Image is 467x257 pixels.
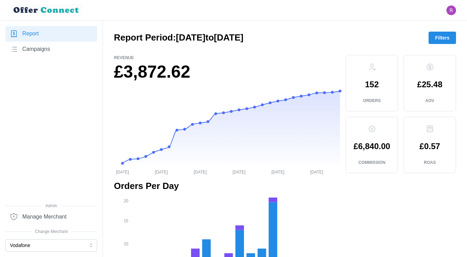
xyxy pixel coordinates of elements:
[114,32,243,44] h2: Report Period: [DATE] to [DATE]
[435,32,450,44] span: Filters
[124,219,129,223] tspan: 15
[271,169,284,174] tspan: [DATE]
[124,242,129,246] tspan: 10
[358,160,385,166] p: Commission
[5,42,97,57] a: Campaigns
[11,4,82,16] img: loyalBe Logo
[5,203,97,209] span: Admin
[116,169,129,174] tspan: [DATE]
[429,32,456,44] button: Filters
[5,209,97,224] a: Manage Merchant
[365,80,379,89] p: 152
[124,198,129,203] tspan: 20
[425,98,434,104] p: AOV
[114,180,456,192] h2: Orders Per Day
[5,26,97,42] a: Report
[114,61,340,83] h1: £3,872.62
[5,239,97,252] button: Vodafone
[417,80,442,89] p: £25.48
[363,98,381,104] p: Orders
[446,5,456,15] img: Ryan Gribben
[446,5,456,15] button: Open user button
[5,228,97,235] span: Change Merchant
[155,169,168,174] tspan: [DATE]
[22,30,39,38] span: Report
[420,142,440,150] p: £0.57
[194,169,207,174] tspan: [DATE]
[353,142,390,150] p: £6,840.00
[424,160,436,166] p: ROAS
[22,213,67,221] span: Manage Merchant
[114,55,340,61] p: Revenue
[233,169,246,174] tspan: [DATE]
[22,45,50,54] span: Campaigns
[310,169,323,174] tspan: [DATE]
